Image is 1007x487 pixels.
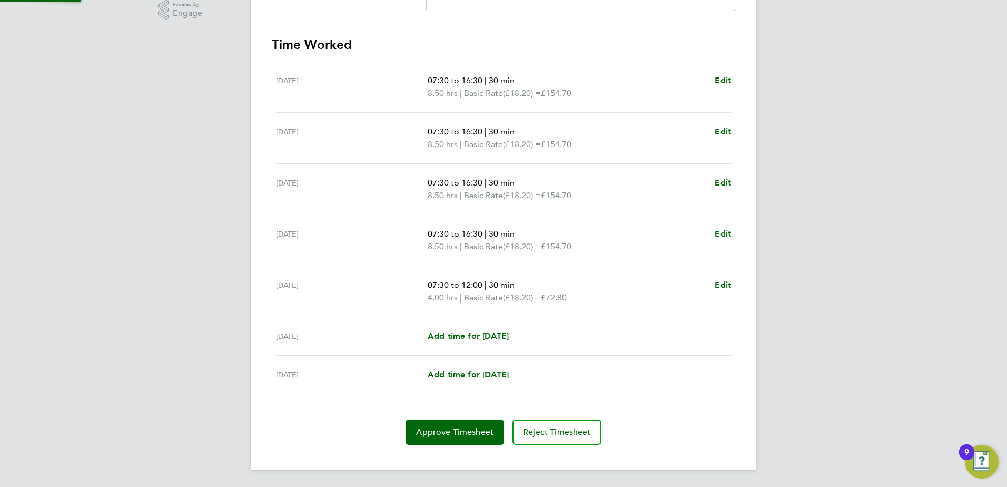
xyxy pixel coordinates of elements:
[428,330,509,343] a: Add time for [DATE]
[715,280,731,290] span: Edit
[276,279,428,304] div: [DATE]
[428,293,458,303] span: 4.00 hrs
[460,293,462,303] span: |
[276,74,428,100] div: [DATE]
[715,126,731,137] span: Edit
[715,177,731,189] a: Edit
[964,452,969,466] div: 9
[464,87,503,100] span: Basic Rate
[428,280,482,290] span: 07:30 to 12:00
[489,75,515,85] span: 30 min
[541,190,571,200] span: £154.70
[503,139,541,149] span: (£18.20) =
[503,190,541,200] span: (£18.20) =
[715,228,731,240] a: Edit
[173,9,202,18] span: Engage
[460,190,462,200] span: |
[276,228,428,253] div: [DATE]
[489,126,515,137] span: 30 min
[428,178,482,188] span: 07:30 to 16:30
[428,75,482,85] span: 07:30 to 16:30
[965,445,999,479] button: Open Resource Center, 9 new notifications
[485,75,487,85] span: |
[485,126,487,137] span: |
[276,368,428,381] div: [DATE]
[541,139,571,149] span: £154.70
[541,293,567,303] span: £72.80
[512,420,601,445] button: Reject Timesheet
[460,139,462,149] span: |
[541,88,571,98] span: £154.70
[428,369,509,379] span: Add time for [DATE]
[715,178,731,188] span: Edit
[464,138,503,151] span: Basic Rate
[276,330,428,343] div: [DATE]
[428,126,482,137] span: 07:30 to 16:30
[485,178,487,188] span: |
[276,125,428,151] div: [DATE]
[489,229,515,239] span: 30 min
[464,291,503,304] span: Basic Rate
[428,331,509,341] span: Add time for [DATE]
[464,189,503,202] span: Basic Rate
[715,279,731,291] a: Edit
[485,229,487,239] span: |
[715,74,731,87] a: Edit
[428,241,458,251] span: 8.50 hrs
[503,293,541,303] span: (£18.20) =
[464,240,503,253] span: Basic Rate
[715,75,731,85] span: Edit
[272,36,735,53] h3: Time Worked
[428,368,509,381] a: Add time for [DATE]
[428,139,458,149] span: 8.50 hrs
[489,178,515,188] span: 30 min
[406,420,504,445] button: Approve Timesheet
[489,280,515,290] span: 30 min
[428,88,458,98] span: 8.50 hrs
[715,125,731,138] a: Edit
[503,88,541,98] span: (£18.20) =
[715,229,731,239] span: Edit
[503,241,541,251] span: (£18.20) =
[276,177,428,202] div: [DATE]
[460,241,462,251] span: |
[428,190,458,200] span: 8.50 hrs
[485,280,487,290] span: |
[428,229,482,239] span: 07:30 to 16:30
[460,88,462,98] span: |
[416,427,493,437] span: Approve Timesheet
[523,427,591,437] span: Reject Timesheet
[541,241,571,251] span: £154.70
